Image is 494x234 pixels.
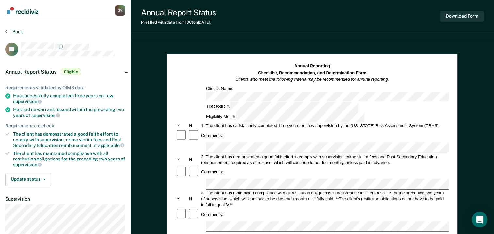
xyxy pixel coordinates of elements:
em: Clients who meet the following criteria may be recommended for annual reporting. [236,77,389,82]
div: TDCJ/SID #: [205,102,359,112]
span: supervision [13,99,42,104]
div: 1. The client has satisfactorily completed three years on Low supervision by the [US_STATE] Risk ... [200,123,449,129]
div: N [188,157,200,162]
div: N [188,196,200,202]
div: Has had no warrants issued within the preceding two years of [13,107,125,118]
div: Comments: [200,211,224,217]
div: N [188,123,200,129]
div: Has successfully completed three years on Low [13,93,125,104]
div: G M [115,5,125,16]
span: Eligible [62,69,80,75]
dt: Supervision [5,196,125,202]
img: Recidiviz [7,7,38,14]
div: The client has maintained compliance with all restitution obligations for the preceding two years of [13,151,125,167]
button: Profile dropdown button [115,5,125,16]
button: Update status [5,173,51,186]
div: 3. The client has maintained compliance with all restitution obligations in accordance to PD/POP-... [200,190,449,208]
div: Y [176,123,188,129]
div: The client has demonstrated a good faith effort to comply with supervision, crime victim fees and... [13,131,125,148]
div: Comments: [200,169,224,175]
strong: Checklist, Recommendation, and Determination Form [258,70,366,75]
button: Download Form [440,11,484,22]
button: Back [5,29,23,35]
div: Prefilled with data from TDCJ on [DATE] . [141,20,216,25]
div: Y [176,157,188,162]
div: 2. The client has demonstrated a good faith effort to comply with supervision, crime victim fees ... [200,154,449,165]
span: applicable [98,143,124,148]
div: Open Intercom Messenger [472,212,487,227]
strong: Annual Reporting [295,64,330,69]
div: Requirements to check [5,123,125,129]
span: Annual Report Status [5,69,56,75]
div: Requirements validated by OIMS data [5,85,125,91]
div: Annual Report Status [141,8,216,17]
span: supervision [13,162,42,167]
div: Comments: [200,133,224,139]
span: supervision [31,113,60,118]
div: Y [176,196,188,202]
div: Eligibility Month: [205,112,366,122]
